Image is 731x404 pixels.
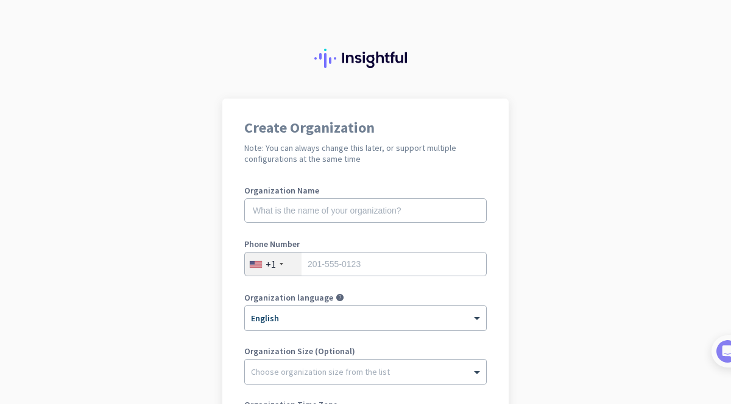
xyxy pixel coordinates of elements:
[244,142,487,164] h2: Note: You can always change this later, or support multiple configurations at the same time
[244,186,487,195] label: Organization Name
[244,252,487,276] input: 201-555-0123
[244,120,487,135] h1: Create Organization
[244,293,333,302] label: Organization language
[244,347,487,355] label: Organization Size (Optional)
[336,293,344,302] i: help
[244,198,487,223] input: What is the name of your organization?
[314,49,417,68] img: Insightful
[266,258,276,270] div: +1
[244,240,487,248] label: Phone Number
